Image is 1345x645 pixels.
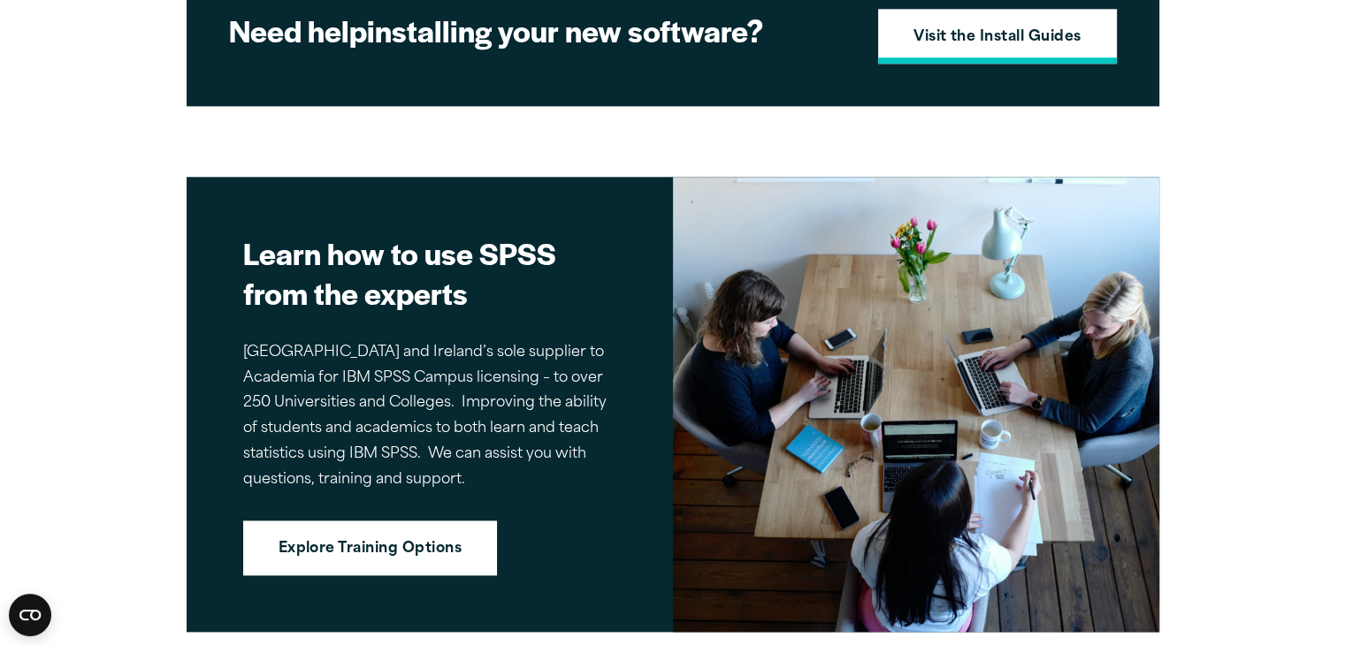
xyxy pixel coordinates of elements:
[913,27,1081,49] strong: Visit the Install Guides
[243,520,498,575] a: Explore Training Options
[243,233,616,313] h2: Learn how to use SPSS from the experts
[673,177,1159,633] img: Image of three women working on laptops at a table for Version 1 SPSS Training
[229,11,848,50] h2: installing your new software?
[243,340,616,493] p: [GEOGRAPHIC_DATA] and Ireland’s sole supplier to Academia for IBM SPSS Campus licensing – to over...
[229,9,367,51] strong: Need help
[878,9,1117,64] a: Visit the Install Guides
[9,594,51,636] button: Open CMP widget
